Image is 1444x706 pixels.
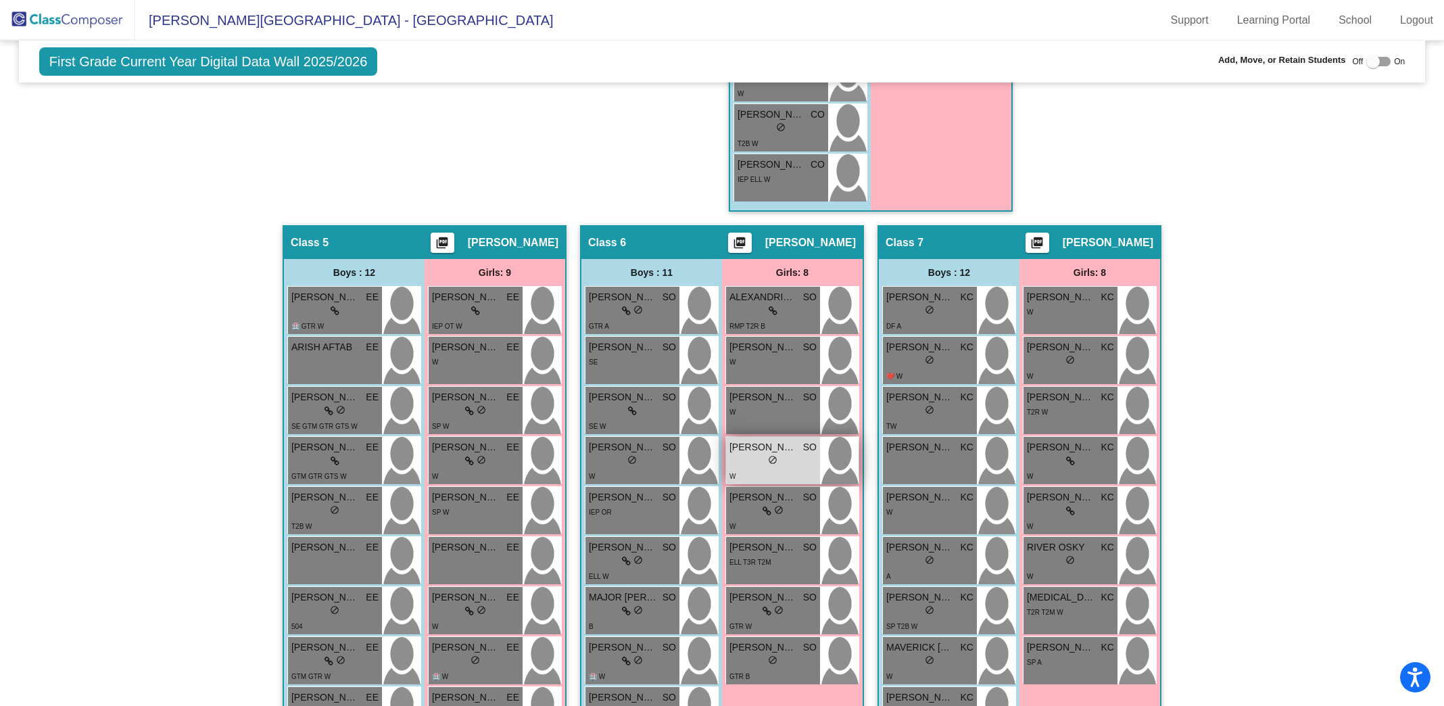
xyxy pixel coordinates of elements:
[811,158,825,172] span: CO
[506,590,519,605] span: EE
[961,340,973,354] span: KC
[1027,290,1094,304] span: [PERSON_NAME]
[588,236,626,250] span: Class 6
[366,490,379,504] span: EE
[291,236,329,250] span: Class 5
[774,505,784,515] span: do_not_disturb_alt
[291,640,359,655] span: [PERSON_NAME]
[39,47,378,76] span: First Grade Current Year Digital Data Wall 2025/2026
[886,640,954,655] span: MAVERICK [PERSON_NAME]
[1226,9,1322,31] a: Learning Portal
[729,408,736,416] span: W
[738,158,805,172] span: [PERSON_NAME]
[1389,9,1444,31] a: Logout
[925,605,934,615] span: do_not_disturb_alt
[633,555,643,565] span: do_not_disturb_alt
[432,390,500,404] span: [PERSON_NAME]
[589,690,656,705] span: [PERSON_NAME]
[366,390,379,404] span: EE
[1027,540,1094,555] span: RIVER OSKY
[1394,55,1405,68] span: On
[738,90,744,97] span: W
[663,440,676,454] span: SO
[663,640,676,655] span: SO
[729,559,771,566] span: ELL T3R T2M
[925,655,934,665] span: do_not_disturb_alt
[1328,9,1382,31] a: School
[1027,390,1094,404] span: [PERSON_NAME]
[811,108,825,122] span: CO
[336,655,345,665] span: do_not_disturb_alt
[425,259,565,286] div: Girls: 9
[886,573,891,580] span: A
[432,323,462,330] span: IEP OT W
[722,259,863,286] div: Girls: 8
[506,340,519,354] span: EE
[477,605,486,615] span: do_not_disturb_alt
[768,655,777,665] span: do_not_disturb_alt
[432,623,438,630] span: W
[729,290,797,304] span: ALEXANDRIA (LEXI) [PERSON_NAME]
[366,290,379,304] span: EE
[1027,523,1033,530] span: W
[432,440,500,454] span: [PERSON_NAME]
[291,323,324,330] span: 🏥 GTR W
[663,690,676,705] span: SO
[925,405,934,415] span: do_not_disturb_alt
[961,590,973,605] span: KC
[432,690,500,705] span: [PERSON_NAME]
[589,540,656,555] span: [PERSON_NAME]
[291,523,312,530] span: T2B W
[1027,590,1094,605] span: [MEDICAL_DATA][PERSON_NAME]
[1101,490,1114,504] span: KC
[886,290,954,304] span: [PERSON_NAME]
[291,673,331,680] span: GTM GTR W
[589,473,595,480] span: W
[1019,259,1160,286] div: Girls: 8
[477,405,486,415] span: do_not_disturb_alt
[803,590,817,605] span: SO
[803,640,817,655] span: SO
[886,323,901,330] span: DF A
[627,455,637,465] span: do_not_disturb_alt
[886,623,917,630] span: SP T2B W
[663,590,676,605] span: SO
[776,122,786,132] span: do_not_disturb_alt
[581,259,722,286] div: Boys : 11
[366,640,379,655] span: EE
[291,290,359,304] span: [PERSON_NAME]
[886,236,923,250] span: Class 7
[291,423,358,430] span: SE GTM GTR GTS W
[330,505,339,515] span: do_not_disturb_alt
[1027,308,1033,316] span: W
[886,509,892,516] span: W
[432,290,500,304] span: [PERSON_NAME]
[925,555,934,565] span: do_not_disturb_alt
[477,455,486,465] span: do_not_disturb_alt
[729,440,797,454] span: [PERSON_NAME]
[135,9,554,31] span: [PERSON_NAME][GEOGRAPHIC_DATA] - [GEOGRAPHIC_DATA]
[366,440,379,454] span: EE
[1101,540,1114,555] span: KC
[961,490,973,504] span: KC
[432,340,500,354] span: [PERSON_NAME]
[1101,590,1114,605] span: KC
[432,423,449,430] span: SP W
[366,540,379,555] span: EE
[886,373,902,380] span: ❤️ W
[1027,440,1094,454] span: [PERSON_NAME]
[925,355,934,364] span: do_not_disturb_alt
[663,490,676,504] span: SO
[366,590,379,605] span: EE
[291,473,347,480] span: GTM GTR GTS W
[886,390,954,404] span: [PERSON_NAME] [PERSON_NAME]
[663,390,676,404] span: SO
[961,690,973,705] span: KC
[886,540,954,555] span: [PERSON_NAME]
[879,259,1019,286] div: Boys : 12
[291,690,359,705] span: [PERSON_NAME]
[729,323,765,330] span: RMP T2R B
[961,640,973,655] span: KC
[506,490,519,504] span: EE
[729,590,797,605] span: [PERSON_NAME]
